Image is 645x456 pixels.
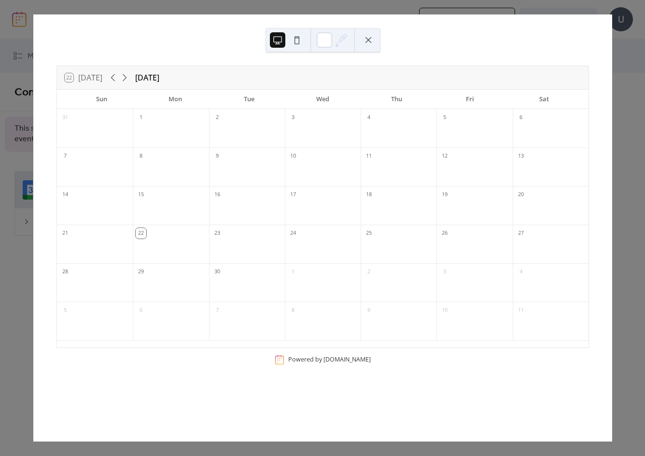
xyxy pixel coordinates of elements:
[288,189,298,200] div: 17
[136,151,146,161] div: 8
[136,228,146,239] div: 22
[507,90,581,109] div: Sat
[65,90,139,109] div: Sun
[439,112,450,123] div: 5
[364,112,374,123] div: 4
[136,305,146,316] div: 6
[516,112,526,123] div: 6
[136,267,146,277] div: 29
[212,228,223,239] div: 23
[439,305,450,316] div: 10
[212,112,223,123] div: 2
[136,112,146,123] div: 1
[212,305,223,316] div: 7
[212,189,223,200] div: 16
[364,267,374,277] div: 2
[434,90,507,109] div: Fri
[288,355,371,363] div: Powered by
[439,151,450,161] div: 12
[288,228,298,239] div: 24
[212,151,223,161] div: 9
[60,267,70,277] div: 28
[60,112,70,123] div: 31
[516,189,526,200] div: 20
[516,151,526,161] div: 13
[60,151,70,161] div: 7
[323,355,371,363] a: [DOMAIN_NAME]
[364,228,374,239] div: 25
[136,189,146,200] div: 15
[60,189,70,200] div: 14
[439,267,450,277] div: 3
[288,151,298,161] div: 10
[139,90,212,109] div: Mon
[516,267,526,277] div: 4
[212,90,286,109] div: Tue
[286,90,360,109] div: Wed
[516,305,526,316] div: 11
[288,112,298,123] div: 3
[212,267,223,277] div: 30
[360,90,434,109] div: Thu
[439,189,450,200] div: 19
[516,228,526,239] div: 27
[364,189,374,200] div: 18
[288,305,298,316] div: 8
[439,228,450,239] div: 26
[135,72,159,83] div: [DATE]
[364,305,374,316] div: 9
[60,305,70,316] div: 5
[288,267,298,277] div: 1
[364,151,374,161] div: 11
[60,228,70,239] div: 21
